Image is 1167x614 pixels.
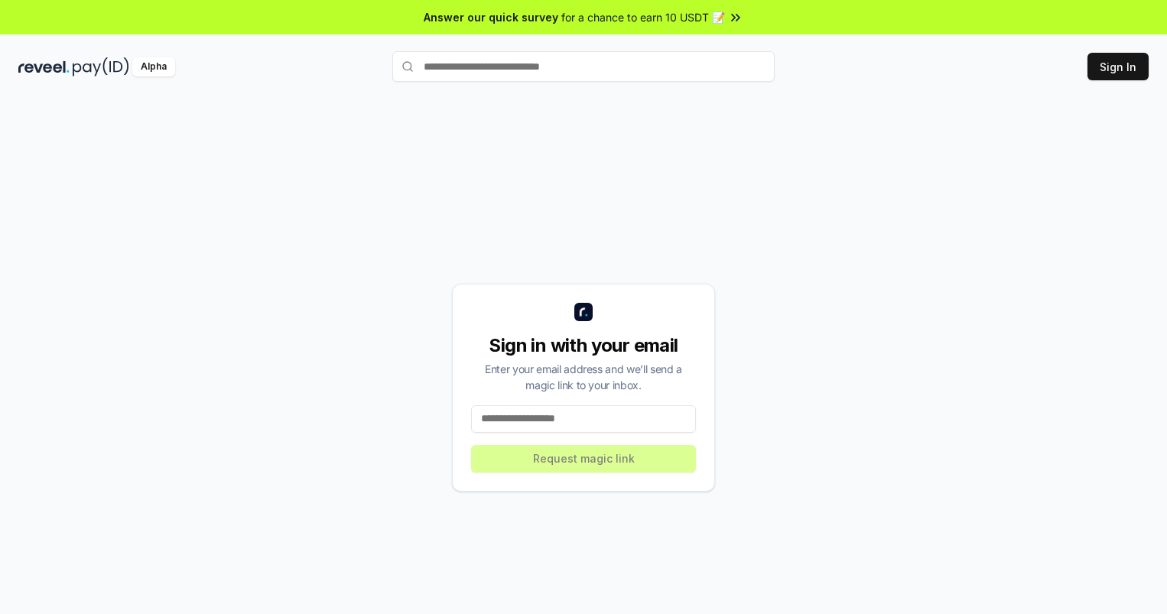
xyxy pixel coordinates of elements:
img: logo_small [574,303,593,321]
button: Sign In [1087,53,1149,80]
div: Sign in with your email [471,333,696,358]
img: pay_id [73,57,129,76]
span: Answer our quick survey [424,9,558,25]
img: reveel_dark [18,57,70,76]
div: Alpha [132,57,175,76]
div: Enter your email address and we’ll send a magic link to your inbox. [471,361,696,393]
span: for a chance to earn 10 USDT 📝 [561,9,725,25]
